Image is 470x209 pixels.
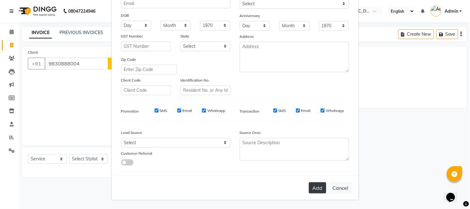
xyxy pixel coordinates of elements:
[240,130,261,136] label: Source Desc
[301,108,311,113] label: Email
[326,108,344,113] label: Whatsapp
[180,33,189,39] label: State
[121,13,129,18] label: DOB
[121,86,171,95] input: Client Code
[121,151,152,156] label: Customer Referral
[240,109,260,114] label: Transaction
[160,108,167,113] label: SMS
[182,108,192,113] label: Email
[279,108,286,113] label: SMS
[240,13,260,19] label: Anniversary
[207,108,225,113] label: Whatsapp
[180,86,231,95] input: Resident No. or Any Id
[180,78,209,83] label: Identification No.
[444,184,464,203] iframe: chat widget
[309,182,326,193] button: Add
[121,109,139,114] label: Promotion
[121,42,171,51] input: GST Number
[121,130,143,136] label: Lead Source
[121,57,136,62] label: Zip Code
[240,34,254,39] label: Address
[121,65,177,74] input: Enter Zip Code
[121,78,141,83] label: Client Code
[329,182,353,194] button: Cancel
[121,33,143,39] label: GST Number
